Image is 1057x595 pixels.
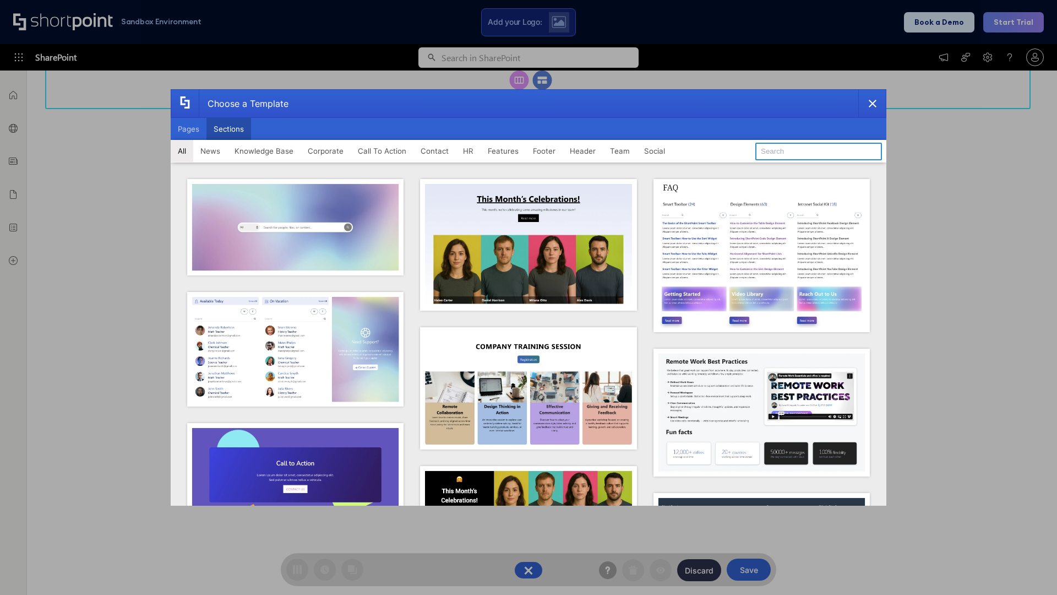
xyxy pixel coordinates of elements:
[413,140,456,162] button: Contact
[199,90,288,117] div: Choose a Template
[603,140,637,162] button: Team
[456,140,481,162] button: HR
[351,140,413,162] button: Call To Action
[526,140,563,162] button: Footer
[206,118,251,140] button: Sections
[171,89,886,506] div: template selector
[171,140,193,162] button: All
[171,118,206,140] button: Pages
[755,143,882,160] input: Search
[227,140,301,162] button: Knowledge Base
[637,140,672,162] button: Social
[193,140,227,162] button: News
[563,140,603,162] button: Header
[301,140,351,162] button: Corporate
[481,140,526,162] button: Features
[1002,542,1057,595] iframe: Chat Widget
